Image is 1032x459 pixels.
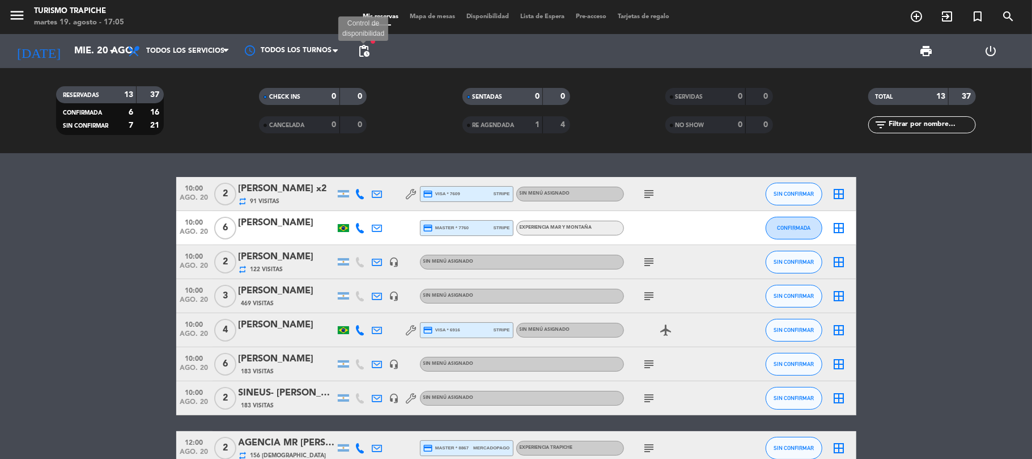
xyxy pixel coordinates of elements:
i: subject [643,289,656,303]
button: menu [9,7,26,28]
span: visa * 6916 [423,325,460,335]
i: subject [643,357,656,371]
span: Sin menú asignado [423,293,474,298]
span: 6 [214,217,236,239]
div: [PERSON_NAME] [239,318,335,332]
span: stripe [494,224,510,231]
strong: 0 [738,121,742,129]
i: exit_to_app [940,10,954,23]
i: search [1001,10,1015,23]
span: Pre-acceso [570,14,612,20]
div: SINEUS- [PERSON_NAME] [239,386,335,401]
span: ago. 20 [180,330,209,343]
span: 10:00 [180,181,209,194]
strong: 0 [535,92,540,100]
button: CONFIRMADA [766,217,822,239]
span: SERVIDAS [676,94,703,100]
button: SIN CONFIRMAR [766,285,822,308]
span: Tarjetas de regalo [612,14,675,20]
span: SIN CONFIRMAR [63,123,108,129]
span: mercadopago [473,444,509,452]
div: LOG OUT [959,34,1023,68]
div: [PERSON_NAME] [239,284,335,298]
span: 91 Visitas [250,197,280,206]
span: ago. 20 [180,364,209,377]
span: TOTAL [875,94,893,100]
div: [PERSON_NAME] [239,250,335,264]
strong: 13 [124,91,133,99]
span: ago. 20 [180,228,209,241]
div: martes 19. agosto - 17:05 [34,17,124,28]
span: SENTADAS [473,94,503,100]
strong: 16 [150,108,162,116]
span: print [919,44,933,58]
strong: 6 [129,108,133,116]
i: airplanemode_active [660,323,673,337]
button: SIN CONFIRMAR [766,353,822,376]
span: ago. 20 [180,262,209,275]
span: Sin menú asignado [423,395,474,400]
i: turned_in_not [971,10,984,23]
i: border_all [833,323,846,337]
span: 10:00 [180,385,209,398]
i: border_all [833,441,846,455]
span: 10:00 [180,317,209,330]
span: SIN CONFIRMAR [774,293,814,299]
span: 6 [214,353,236,376]
span: SIN CONFIRMAR [774,445,814,451]
span: 2 [214,387,236,410]
strong: 0 [738,92,742,100]
span: visa * 7609 [423,189,460,199]
i: headset_mic [389,393,400,403]
span: NO SHOW [676,123,704,128]
i: border_all [833,255,846,269]
span: 12:00 [180,435,209,448]
div: [PERSON_NAME] [239,216,335,230]
span: RESERVADAS [63,92,99,98]
div: [PERSON_NAME] x2 [239,182,335,196]
span: Sin menú asignado [520,327,570,332]
i: power_settings_new [984,44,998,58]
span: SIN CONFIRMAR [774,395,814,401]
span: Sin menú asignado [423,361,474,366]
strong: 0 [332,92,337,100]
span: Disponibilidad [461,14,515,20]
span: Lista de Espera [515,14,570,20]
i: credit_card [423,189,434,199]
span: SIN CONFIRMAR [774,361,814,367]
strong: 0 [763,92,770,100]
i: credit_card [423,223,434,233]
i: credit_card [423,443,434,453]
strong: 37 [150,91,162,99]
strong: 7 [129,121,133,129]
span: pending_actions [357,44,371,58]
span: Todos los servicios [146,47,224,55]
i: repeat [239,265,248,274]
strong: 0 [560,92,567,100]
i: subject [643,255,656,269]
div: [PERSON_NAME] [239,352,335,367]
span: stripe [494,326,510,334]
span: 2 [214,183,236,205]
span: 10:00 [180,249,209,262]
strong: 13 [936,92,945,100]
span: 183 Visitas [241,401,274,410]
span: 4 [214,319,236,342]
span: 10:00 [180,215,209,228]
span: 122 Visitas [250,265,283,274]
span: ago. 20 [180,296,209,309]
i: add_circle_outline [910,10,923,23]
span: SIN CONFIRMAR [774,259,814,265]
span: RE AGENDADA [473,123,515,128]
i: border_all [833,221,846,235]
i: [DATE] [9,39,69,64]
i: border_all [833,187,846,201]
strong: 21 [150,121,162,129]
strong: 37 [962,92,973,100]
span: master * 7760 [423,223,469,233]
i: subject [643,441,656,455]
span: CONFIRMADA [777,225,810,231]
div: Turismo Trapiche [34,6,124,17]
span: 3 [214,285,236,308]
span: 10:00 [180,283,209,296]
